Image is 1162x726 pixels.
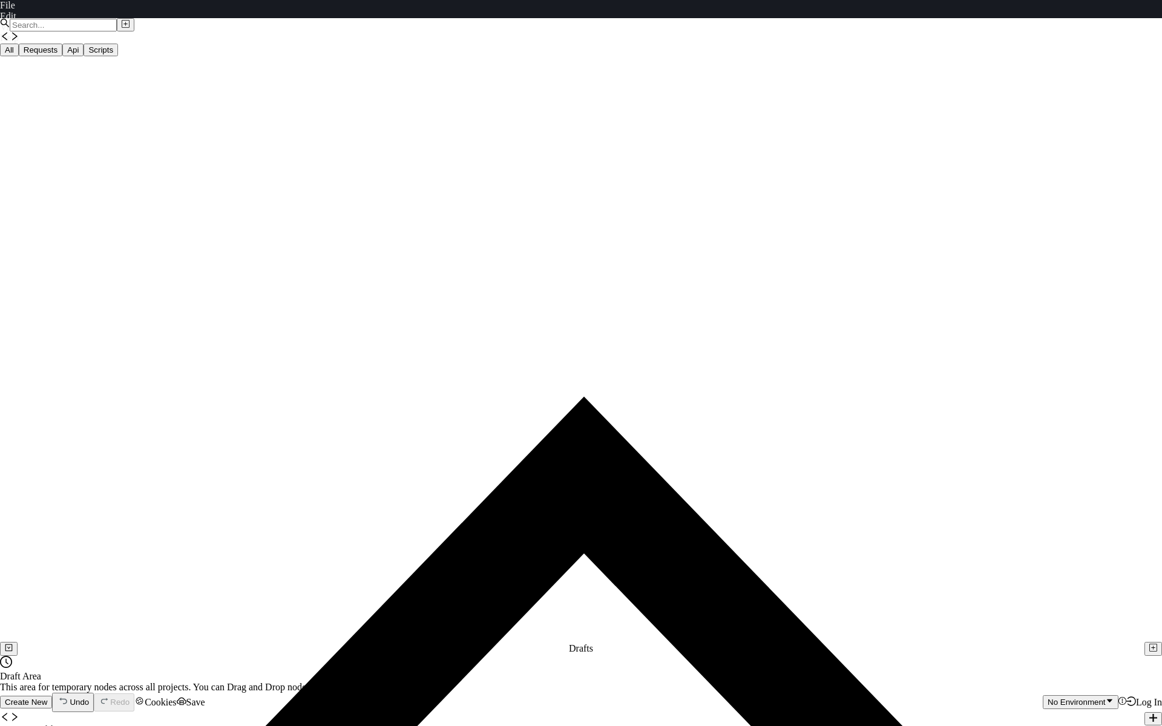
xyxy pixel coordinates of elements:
button: Requests [19,44,62,56]
button: Api [62,44,84,56]
div: Undo [70,698,89,707]
button: Scripts [84,44,118,56]
span: Create New [5,698,47,707]
span: Scripts [88,45,113,54]
div: Drafts [569,643,593,654]
button: Redo [94,693,134,711]
div: Redo [110,698,130,707]
div: Cookies [145,697,176,708]
div: Save [186,697,205,708]
div: Log In [1136,697,1162,708]
span: Requests [24,45,57,54]
button: Undo [52,693,94,712]
input: Search... [10,19,117,31]
span: Api [67,45,79,54]
button: No Environment [1043,695,1118,708]
span: All [5,45,14,54]
div: No Environment [1048,698,1106,707]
